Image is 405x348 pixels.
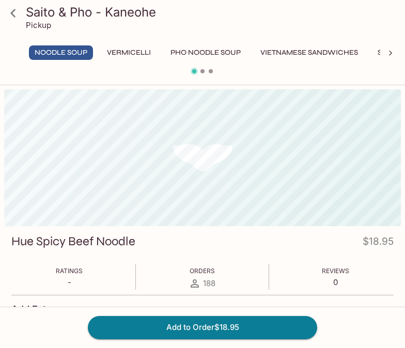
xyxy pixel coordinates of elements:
h3: Hue Spicy Beef Noodle [11,233,135,249]
button: Noodle Soup [29,45,93,60]
p: 0 [322,277,349,287]
h4: $18.95 [363,233,394,254]
h4: Add Extra [11,304,55,315]
div: Hue Spicy Beef Noodle [4,89,401,226]
button: Vermicelli [101,45,157,60]
span: 188 [203,278,215,288]
span: Reviews [322,267,349,275]
span: Orders [190,267,215,275]
button: Pho Noodle Soup [165,45,246,60]
span: Ratings [56,267,83,275]
p: - [56,277,83,287]
p: Pickup [26,20,51,30]
button: Add to Order$18.95 [88,316,317,339]
h3: Saito & Pho - Kaneohe [26,4,397,20]
button: Vietnamese Sandwiches [255,45,364,60]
